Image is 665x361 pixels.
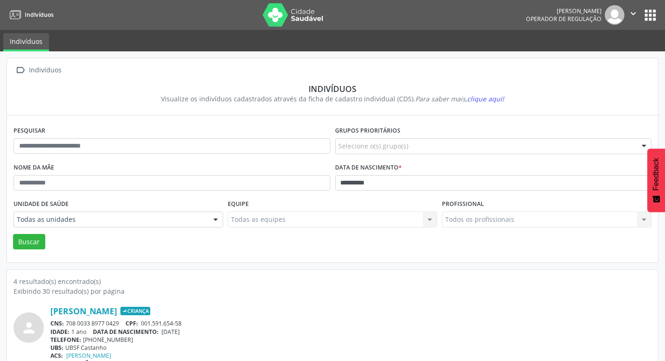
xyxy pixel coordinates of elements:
a:  Indivíduos [14,64,63,77]
div: Visualize os indivíduos cadastrados através da ficha de cadastro individual (CDS). [20,94,645,104]
label: Profissional [442,197,484,212]
span: CPF: [126,319,138,327]
label: Grupos prioritários [335,124,400,138]
span: ACS: [50,352,63,360]
span: Operador de regulação [526,15,602,23]
i: Para saber mais, [415,94,504,103]
span: Todas as unidades [17,215,204,224]
span: CNS: [50,319,64,327]
label: Nome da mãe [14,161,54,175]
div: [PHONE_NUMBER] [50,336,651,344]
button:  [624,5,642,25]
a: Indivíduos [7,7,54,22]
a: [PERSON_NAME] [50,306,117,316]
div: Indivíduos [20,84,645,94]
span: Feedback [652,158,660,191]
label: Unidade de saúde [14,197,69,212]
span: TELEFONE: [50,336,81,344]
i:  [14,64,27,77]
span: 001.591.654-58 [141,319,182,327]
button: apps [642,7,658,23]
label: Data de nascimento [335,161,402,175]
span: UBS: [50,344,63,352]
i: person [21,319,37,336]
span: Indivíduos [25,11,54,19]
span: Selecione o(s) grupo(s) [338,141,408,151]
span: IDADE: [50,328,70,336]
div: [PERSON_NAME] [526,7,602,15]
div: Exibindo 30 resultado(s) por página [14,286,651,296]
a: Indivíduos [3,33,49,51]
label: Pesquisar [14,124,45,138]
span: clique aqui! [467,94,504,103]
i:  [628,8,638,19]
a: [PERSON_NAME] [66,352,111,360]
button: Buscar [13,234,45,250]
span: Criança [120,307,150,315]
div: UBSF Castanho [50,344,651,352]
div: 4 resultado(s) encontrado(s) [14,276,651,286]
div: 1 ano [50,328,651,336]
img: img [605,5,624,25]
span: DATA DE NASCIMENTO: [93,328,159,336]
span: [DATE] [161,328,180,336]
button: Feedback - Mostrar pesquisa [647,149,665,212]
label: Equipe [228,197,249,212]
div: Indivíduos [27,64,63,77]
div: 708 0033 8977 0429 [50,319,651,327]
